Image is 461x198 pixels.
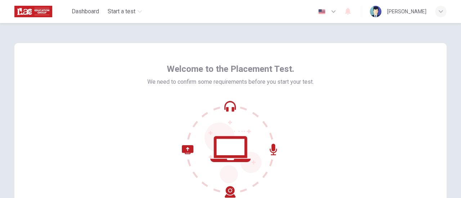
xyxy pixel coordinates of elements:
[387,7,426,16] div: [PERSON_NAME]
[69,5,102,18] button: Dashboard
[14,4,52,19] img: ILAC logo
[317,9,326,14] img: en
[147,78,314,86] span: We need to confirm some requirements before you start your test.
[108,7,135,16] span: Start a test
[14,4,69,19] a: ILAC logo
[72,7,99,16] span: Dashboard
[167,63,294,75] span: Welcome to the Placement Test.
[105,5,145,18] button: Start a test
[370,6,381,17] img: Profile picture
